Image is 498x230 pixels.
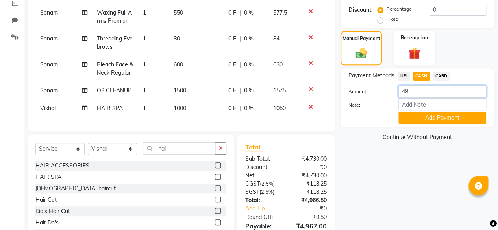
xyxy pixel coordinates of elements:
span: Sonam [40,61,58,68]
span: 0 % [244,9,254,17]
span: UPI [398,72,410,81]
span: SGST [245,188,259,195]
span: O3 CLEANUP [97,87,131,94]
label: Amount: [342,88,392,95]
button: Add Payment [398,112,486,124]
div: ₹4,966.50 [286,196,333,204]
span: 577.5 [273,9,287,16]
span: Sonam [40,9,58,16]
span: 1500 [174,87,186,94]
div: ₹0 [286,163,333,171]
span: Total [245,143,263,151]
a: Continue Without Payment [342,133,492,142]
label: Redemption [401,34,428,41]
div: ( ) [239,180,286,188]
input: Add Note [398,98,486,110]
span: 1 [143,9,146,16]
label: Manual Payment [342,35,380,42]
span: | [239,9,241,17]
span: CGST [245,180,260,187]
span: 600 [174,61,183,68]
span: HAIR SPA [97,105,123,112]
div: ₹4,730.00 [286,171,333,180]
div: Total: [239,196,286,204]
div: Hair Do's [35,219,59,227]
label: Note: [342,101,392,109]
span: Bleach Face & Neck Regular [97,61,133,76]
div: Sub Total: [239,155,286,163]
span: 0 F [228,86,236,95]
span: 630 [273,61,282,68]
span: | [239,61,241,69]
span: | [239,35,241,43]
span: 1575 [273,87,285,94]
label: Fixed [387,16,398,23]
input: Search or Scan [143,142,215,155]
span: | [239,104,241,112]
div: ( ) [239,188,286,196]
div: ₹0.50 [286,213,333,221]
span: Threading Eyebrows [97,35,133,50]
div: ₹0 [294,204,333,213]
span: 550 [174,9,183,16]
span: Waxing Full Arms Premium [97,9,132,24]
span: Sonam [40,35,58,42]
span: 0 % [244,86,254,95]
div: [DEMOGRAPHIC_DATA] haircut [35,184,116,193]
div: HAIR SPA [35,173,61,181]
span: 1000 [174,105,186,112]
span: CASH [413,72,430,81]
img: _gift.svg [405,46,424,61]
div: Hair Cut [35,196,57,204]
span: 0 F [228,104,236,112]
span: 1 [143,105,146,112]
label: Percentage [387,6,412,13]
span: 84 [273,35,279,42]
span: CARD [433,72,450,81]
span: 1050 [273,105,285,112]
div: ₹118.25 [286,180,333,188]
span: 0 % [244,61,254,69]
span: 0 % [244,104,254,112]
span: 0 F [228,35,236,43]
span: Payment Methods [348,72,394,80]
span: Sonam [40,87,58,94]
span: 2.5% [261,180,273,187]
img: _cash.svg [352,47,370,59]
span: 0 F [228,9,236,17]
span: 1 [143,87,146,94]
span: 80 [174,35,180,42]
span: Vishal [40,105,56,112]
span: 1 [143,61,146,68]
input: Amount [398,85,486,98]
span: | [239,86,241,95]
div: HAIR ACCESSORIES [35,162,89,170]
div: Net: [239,171,286,180]
div: ₹4,730.00 [286,155,333,163]
span: 1 [143,35,146,42]
div: ₹118.25 [286,188,333,196]
div: Round Off: [239,213,286,221]
a: Add Tip [239,204,294,213]
span: 0 F [228,61,236,69]
div: Kid's Hair Cut [35,207,70,215]
span: 2.5% [261,189,273,195]
div: Discount: [239,163,286,171]
span: 0 % [244,35,254,43]
div: Discount: [348,6,373,14]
